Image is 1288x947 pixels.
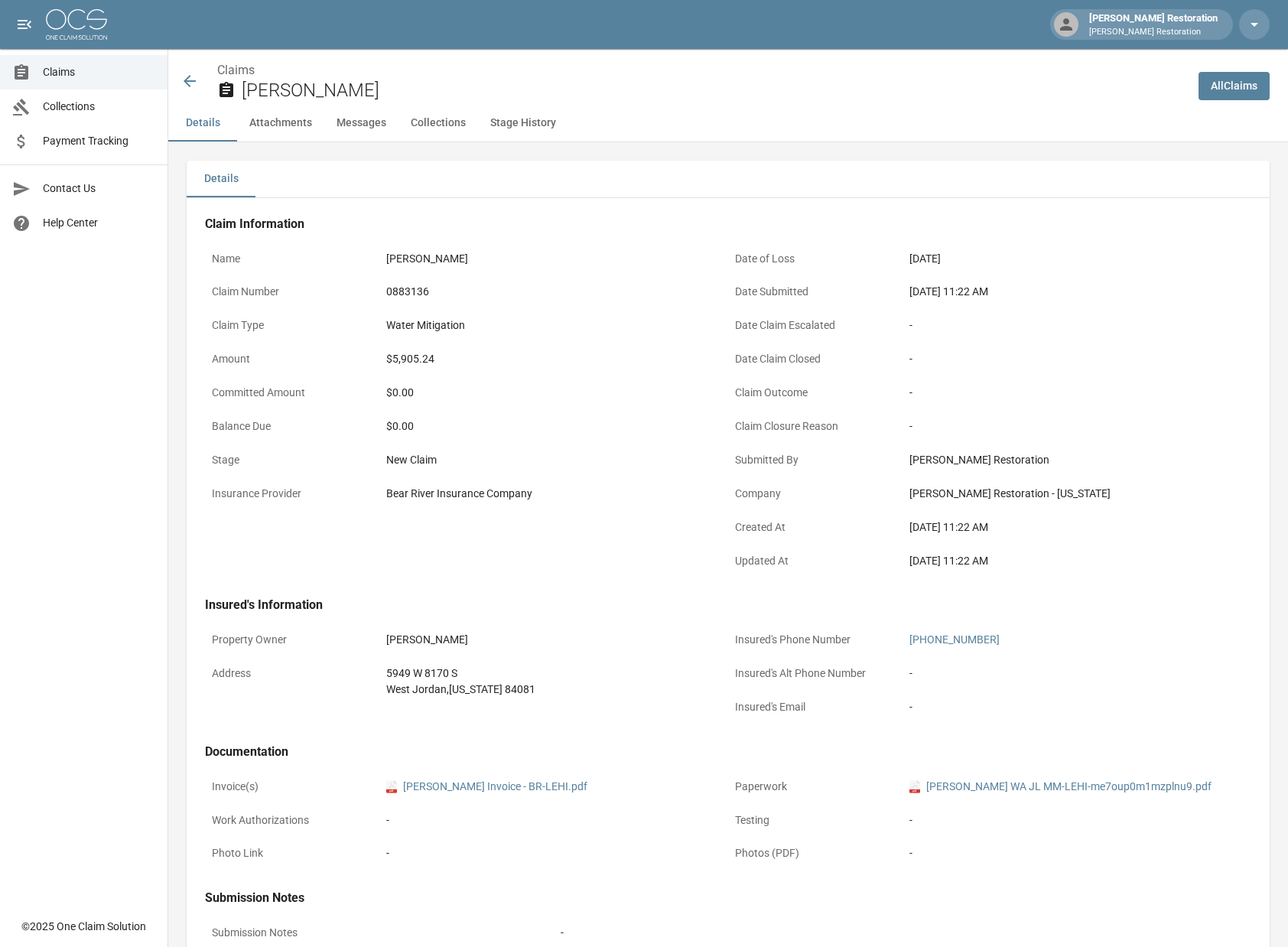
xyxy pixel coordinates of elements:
div: anchor tabs [168,105,1288,142]
p: [PERSON_NAME] Restoration [1089,26,1218,39]
div: West Jordan , [US_STATE] 84081 [386,682,535,698]
a: pdf[PERSON_NAME] Invoice - BR-LEHI.pdf [386,779,587,795]
p: Date Submitted [728,277,903,307]
div: details tabs [187,161,1270,197]
p: Created At [728,513,903,542]
span: Contact Us [43,181,155,197]
p: Claim Type [205,311,379,340]
p: Company [728,479,903,509]
span: Help Center [43,215,155,231]
div: - [386,845,389,861]
a: AllClaims [1199,72,1270,100]
div: [PERSON_NAME] Restoration [909,452,1244,468]
div: - [909,385,1244,401]
button: Details [168,105,237,142]
div: - [386,812,721,828]
div: - [909,699,912,715]
div: - [909,845,1244,861]
p: Address [205,659,379,688]
a: [PHONE_NUMBER] [909,633,1000,646]
div: $5,905.24 [386,351,434,367]
p: Date of Loss [728,244,903,274]
p: Date Claim Closed [728,344,903,374]
div: - [561,925,564,941]
div: [PERSON_NAME] Restoration [1083,11,1224,38]
div: $0.00 [386,418,721,434]
div: [PERSON_NAME] [386,632,468,648]
button: Stage History [478,105,568,142]
p: Insured's Phone Number [728,625,903,655]
p: Paperwork [728,772,903,802]
p: Photo Link [205,838,379,868]
h4: Insured's Information [205,597,1251,613]
p: Testing [728,805,903,835]
button: Collections [398,105,478,142]
div: 5949 W 8170 S [386,666,535,682]
h4: Claim Information [205,216,1251,232]
h4: Documentation [205,744,1251,760]
p: Insured's Alt Phone Number [728,659,903,688]
div: Water Mitigation [386,317,465,334]
p: Insured's Email [728,692,903,722]
p: Submitted By [728,445,903,475]
div: [DATE] 11:22 AM [909,553,1244,569]
p: Invoice(s) [205,772,379,802]
a: Claims [217,63,255,77]
p: Claim Closure Reason [728,412,903,441]
button: Messages [324,105,398,142]
div: - [909,666,912,682]
p: Work Authorizations [205,805,379,835]
img: ocs-logo-white-transparent.png [46,9,107,40]
span: Claims [43,64,155,80]
div: New Claim [386,452,721,468]
div: [DATE] 11:22 AM [909,284,1244,300]
div: 0883136 [386,284,429,300]
p: Committed Amount [205,378,379,408]
p: Balance Due [205,412,379,441]
p: Photos (PDF) [728,838,903,868]
div: - [909,317,1244,334]
nav: breadcrumb [217,61,1186,80]
div: [DATE] [909,251,941,267]
p: Claim Number [205,277,379,307]
a: pdf[PERSON_NAME] WA JL MM-LEHI-me7oup0m1mzplnu9.pdf [909,779,1212,795]
p: Amount [205,344,379,374]
button: open drawer [9,9,40,40]
span: Collections [43,99,155,115]
div: Bear River Insurance Company [386,486,532,502]
h4: Submission Notes [205,890,1251,906]
div: - [909,418,1244,434]
div: $0.00 [386,385,721,401]
div: - [909,351,1244,367]
p: Updated At [728,546,903,576]
h2: [PERSON_NAME] [242,80,1186,102]
p: Stage [205,445,379,475]
button: Attachments [237,105,324,142]
p: Claim Outcome [728,378,903,408]
div: © 2025 One Claim Solution [21,919,146,934]
div: [PERSON_NAME] Restoration - [US_STATE] [909,486,1244,502]
div: [DATE] 11:22 AM [909,519,1244,535]
div: [PERSON_NAME] [386,251,468,267]
span: Payment Tracking [43,133,155,149]
p: Name [205,244,379,274]
button: Details [187,161,255,197]
div: - [909,812,1244,828]
p: Property Owner [205,625,379,655]
p: Insurance Provider [205,479,379,509]
p: Date Claim Escalated [728,311,903,340]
